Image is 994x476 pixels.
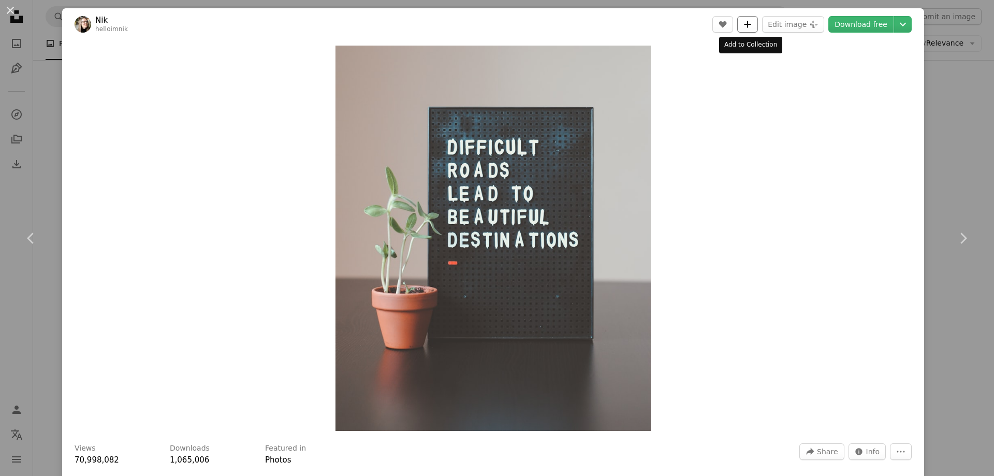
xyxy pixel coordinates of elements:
button: Share this image [799,443,844,460]
h3: Downloads [170,443,210,454]
img: difficult roads lead to beautiful destinations desk decor [335,46,651,431]
span: Info [866,444,880,459]
h3: Views [75,443,96,454]
button: Add to Collection [737,16,758,33]
button: Stats about this image [849,443,886,460]
button: Choose download size [894,16,912,33]
a: Nik [95,15,128,25]
a: helloimnik [95,25,128,33]
a: Download free [828,16,894,33]
a: Next [932,189,994,288]
button: More Actions [890,443,912,460]
button: Edit image [762,16,824,33]
span: Share [817,444,838,459]
a: Photos [265,455,291,465]
span: 70,998,082 [75,455,119,465]
div: Add to Collection [719,37,782,53]
img: Go to Nik's profile [75,16,91,33]
span: 1,065,006 [170,455,209,465]
button: Like [712,16,733,33]
button: Zoom in on this image [335,46,651,431]
h3: Featured in [265,443,306,454]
